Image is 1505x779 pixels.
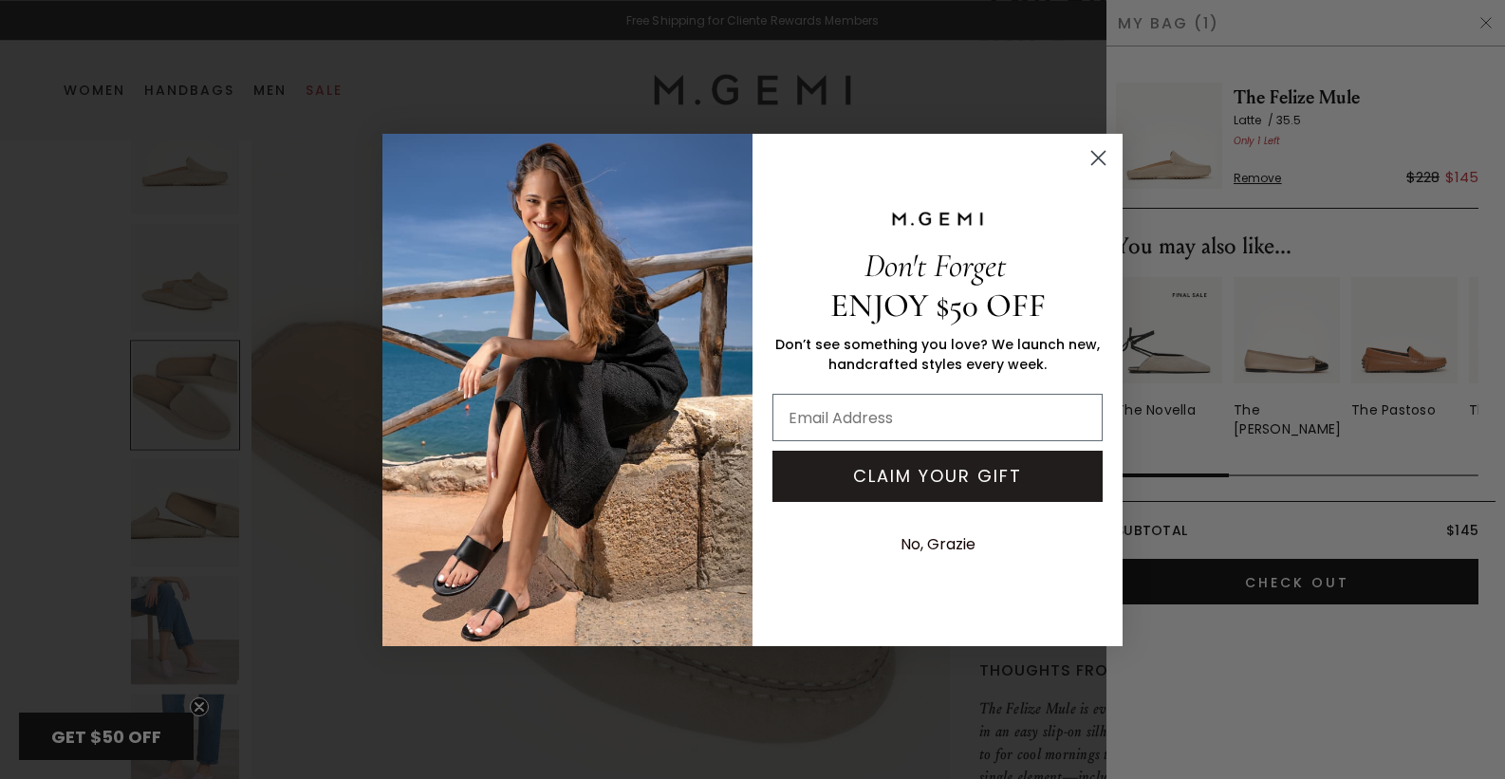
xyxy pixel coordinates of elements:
[890,211,985,228] img: M.GEMI
[775,335,1100,374] span: Don’t see something you love? We launch new, handcrafted styles every week.
[772,451,1103,502] button: CLAIM YOUR GIFT
[1082,141,1115,175] button: Close dialog
[830,286,1046,325] span: ENJOY $50 OFF
[382,134,752,646] img: M.Gemi
[891,521,985,568] button: No, Grazie
[772,394,1103,441] input: Email Address
[864,246,1006,286] span: Don't Forget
